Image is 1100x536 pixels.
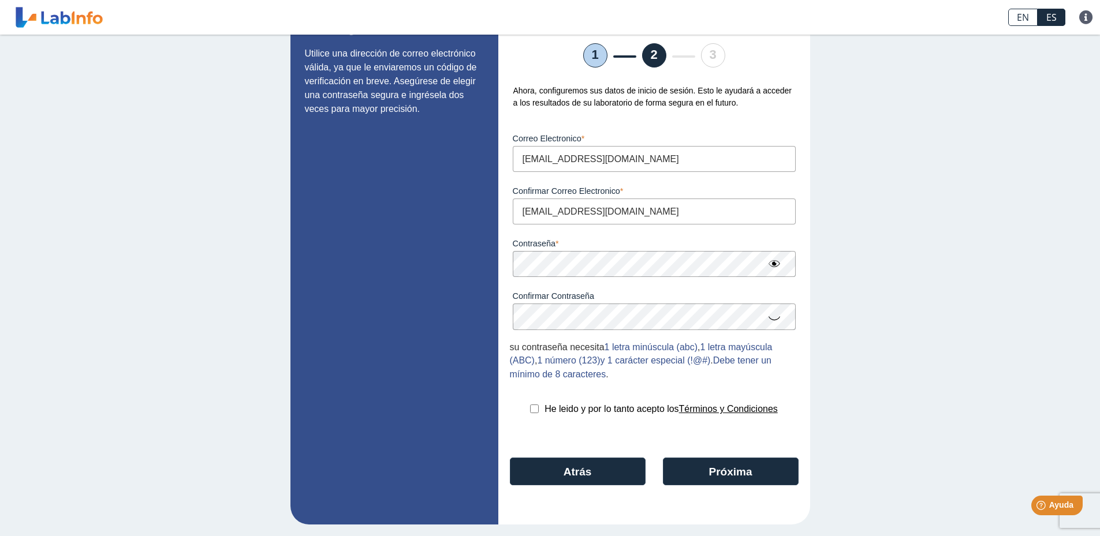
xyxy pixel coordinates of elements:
li: 2 [642,43,666,68]
input: Correo Electronico [513,146,796,172]
label: Contraseña [513,239,796,248]
button: Atrás [510,458,646,485]
a: ES [1038,9,1065,26]
span: y 1 carácter especial (!@#) [600,355,710,365]
a: EN [1008,9,1038,26]
iframe: Help widget launcher [997,491,1087,523]
span: su contraseña necesita [510,342,605,352]
label: Confirmar Contraseña [513,291,796,301]
span: He leido y por lo tanto acepto los [545,404,678,414]
li: 1 [583,43,607,68]
input: Confirmar Correo Electronico [513,198,796,224]
p: Utilice una dirección de correo electrónico válida, ya que le enviaremos un código de verificació... [305,47,484,116]
div: , , . . [510,340,799,382]
button: Próxima [663,458,799,485]
div: Ahora, configuremos sus datos de inicio de sesión. Esto le ayudará a acceder a los resultados de ... [510,85,799,109]
span: 1 número (123) [537,355,600,365]
label: Correo Electronico [513,134,796,143]
a: Términos y Condiciones [679,404,778,414]
li: 3 [701,43,725,68]
span: 1 letra minúscula (abc) [605,342,698,352]
label: Confirmar Correo Electronico [513,186,796,196]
